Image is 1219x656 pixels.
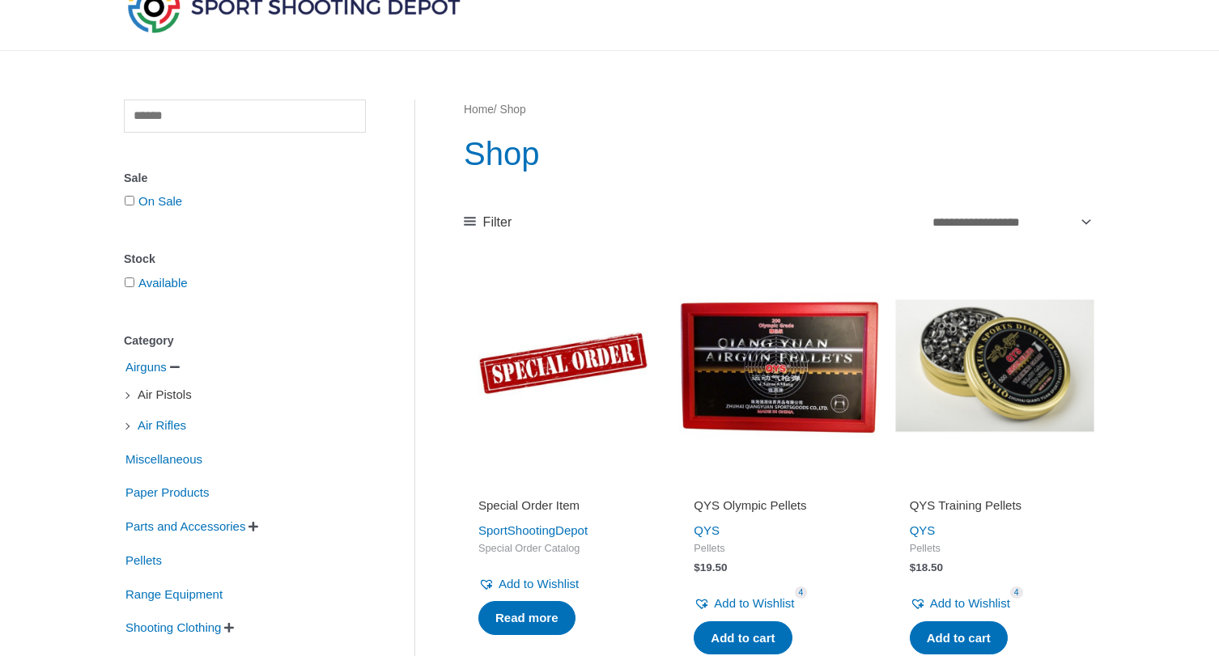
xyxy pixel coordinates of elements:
h2: QYS Olympic Pellets [694,497,864,514]
span: 4 [1010,586,1023,599]
span: Add to Wishlist [714,596,794,610]
span: Special Order Catalog [478,542,648,556]
div: Category [124,329,366,353]
span:  [170,362,180,373]
a: Add to Wishlist [910,592,1010,615]
a: Available [138,276,188,290]
a: Add to cart: “QYS Training Pellets” [910,621,1008,655]
iframe: Customer reviews powered by Trustpilot [910,475,1080,494]
input: On Sale [125,196,134,205]
a: Home [464,104,494,116]
nav: Breadcrumb [464,99,1094,121]
span: Miscellaneous [124,446,204,473]
a: Parts and Accessories [124,518,247,532]
span: Filter [483,210,512,235]
a: Read more about “Special Order Item” [478,601,576,635]
a: QYS [910,523,936,537]
a: Miscellaneous [124,451,204,464]
a: Add to Wishlist [478,573,579,595]
span: Air Rifles [136,412,188,439]
span:  [224,622,234,633]
span: Pellets [124,547,164,574]
a: QYS [694,523,720,537]
span: Add to Wishlist [499,577,579,590]
h2: Special Order Item [478,497,648,514]
span: Airguns [124,353,168,381]
span: Pellets [694,542,864,556]
img: Special Order Item [464,266,663,465]
span: $ [910,561,916,573]
span: Pellets [910,542,1080,556]
iframe: Customer reviews powered by Trustpilot [694,475,864,494]
span: Parts and Accessories [124,513,247,540]
iframe: Customer reviews powered by Trustpilot [478,475,648,494]
input: Available [125,277,134,287]
img: QYS Olympic Pellets [679,266,878,465]
img: QYS Training Pellets [895,266,1094,465]
a: Filter [464,210,512,235]
span: Range Equipment [124,581,224,608]
select: Shop order [926,209,1094,235]
a: Special Order Item [478,497,648,519]
div: Stock [124,248,366,271]
a: SportShootingDepot [478,523,588,537]
a: Shooting Clothing [124,620,223,633]
h2: QYS Training Pellets [910,497,1080,514]
a: On Sale [138,194,182,208]
span: 4 [795,586,808,599]
a: Air Pistols [136,387,213,400]
a: QYS Olympic Pellets [694,497,864,519]
bdi: 19.50 [694,561,727,573]
span: Paper Products [124,479,210,506]
a: Pellets [124,552,164,566]
h1: Shop [464,131,1094,176]
a: Add to cart: “QYS Olympic Pellets” [694,621,792,655]
a: Airguns [124,359,168,373]
span:  [248,521,258,532]
span: Shooting Clothing [124,614,223,641]
a: QYS Training Pellets [910,497,1080,519]
span: $ [694,561,700,573]
a: Paper Products [124,485,210,498]
a: Range Equipment [124,586,224,599]
div: Sale [124,167,366,190]
bdi: 18.50 [910,561,943,573]
a: Add to Wishlist [694,592,794,615]
span: Air Pistols [136,381,193,408]
a: Air Rifles [136,417,188,431]
span: Add to Wishlist [930,596,1010,610]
